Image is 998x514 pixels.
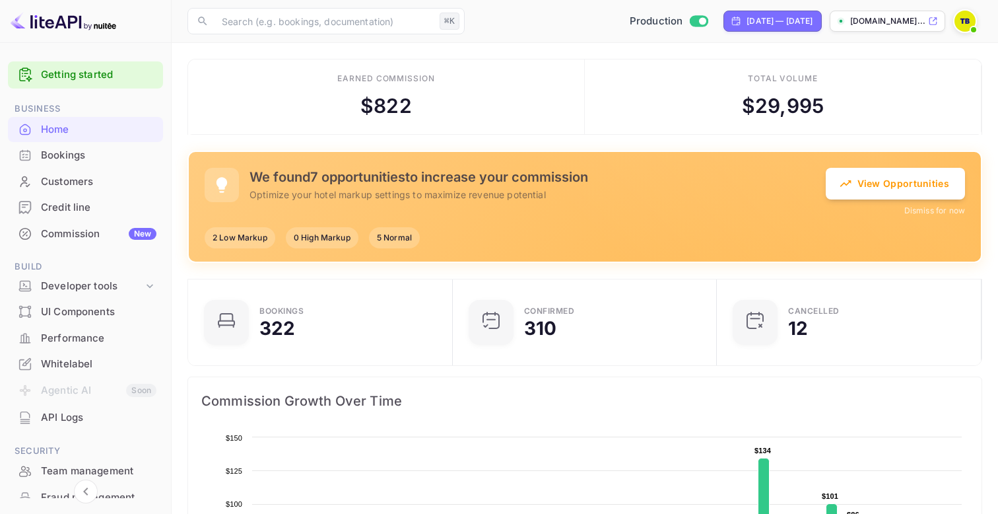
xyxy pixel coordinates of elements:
div: Fraud management [41,490,156,505]
div: Performance [8,326,163,351]
div: Developer tools [8,275,163,298]
div: CommissionNew [8,221,163,247]
input: Search (e.g. bookings, documentation) [214,8,434,34]
div: ⌘K [440,13,459,30]
div: Home [8,117,163,143]
div: Team management [8,459,163,484]
span: 0 High Markup [286,232,358,244]
img: LiteAPI logo [11,11,116,32]
a: Performance [8,326,163,350]
div: Performance [41,331,156,346]
div: Whitelabel [8,351,163,377]
div: CANCELLED [788,307,840,315]
div: [DATE] — [DATE] [747,15,813,27]
h5: We found 7 opportunities to increase your commission [249,169,826,185]
a: Getting started [41,67,156,83]
a: API Logs [8,405,163,429]
div: Commission [41,227,156,242]
text: $134 [754,447,772,455]
span: Production [630,14,683,29]
div: Team management [41,464,156,479]
div: Whitelabel [41,357,156,372]
a: Fraud management [8,485,163,509]
div: UI Components [41,305,156,320]
button: Collapse navigation [74,480,98,503]
a: UI Components [8,299,163,324]
span: Build [8,260,163,274]
div: UI Components [8,299,163,325]
div: Getting started [8,61,163,89]
a: Team management [8,459,163,483]
div: $ 29,995 [742,91,824,121]
button: Dismiss for now [904,205,965,217]
div: Earned commission [337,73,435,85]
text: $150 [226,434,242,442]
div: $ 822 [360,91,412,121]
a: Home [8,117,163,141]
div: Bookings [41,148,156,163]
img: Traveloka B2B [954,11,976,32]
span: Security [8,444,163,459]
div: API Logs [8,405,163,431]
p: [DOMAIN_NAME]... [850,15,925,27]
span: 2 Low Markup [205,232,275,244]
div: Fraud management [8,485,163,511]
p: Optimize your hotel markup settings to maximize revenue potential [249,188,826,202]
a: Whitelabel [8,351,163,376]
div: Developer tools [41,279,143,294]
a: Credit line [8,195,163,219]
div: Home [41,122,156,137]
button: View Opportunities [826,168,965,200]
div: Confirmed [524,307,575,315]
a: Customers [8,169,163,194]
text: $125 [226,467,242,475]
text: $101 [822,492,838,500]
div: Switch to Sandbox mode [624,14,714,29]
div: Credit line [8,195,163,221]
div: Bookings [8,143,163,168]
div: 12 [788,319,808,338]
a: CommissionNew [8,221,163,246]
text: $100 [226,500,242,508]
div: Credit line [41,200,156,215]
span: 5 Normal [369,232,420,244]
div: Customers [41,174,156,190]
span: Commission Growth Over Time [201,390,968,412]
div: Customers [8,169,163,195]
span: Business [8,102,163,116]
div: Total volume [748,73,818,85]
div: New [129,228,156,240]
div: API Logs [41,410,156,425]
a: Bookings [8,143,163,167]
div: 310 [524,319,556,338]
div: Bookings [259,307,304,315]
div: 322 [259,319,295,338]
